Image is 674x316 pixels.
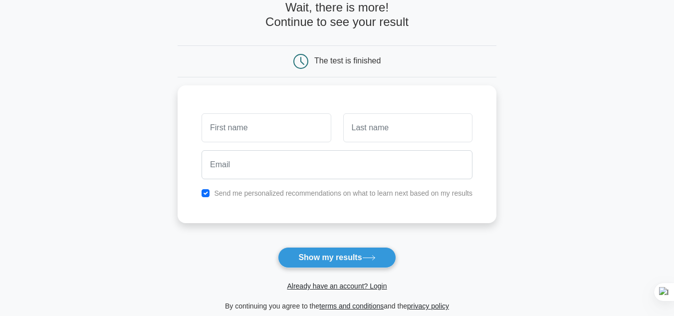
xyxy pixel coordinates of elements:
a: privacy policy [407,302,449,310]
button: Show my results [278,247,396,268]
input: Last name [343,113,472,142]
input: Email [202,150,472,179]
div: By continuing you agree to the and the [172,300,502,312]
div: The test is finished [314,56,381,65]
a: Already have an account? Login [287,282,387,290]
input: First name [202,113,331,142]
label: Send me personalized recommendations on what to learn next based on my results [214,189,472,197]
a: terms and conditions [319,302,384,310]
h4: Wait, there is more! Continue to see your result [178,0,496,29]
